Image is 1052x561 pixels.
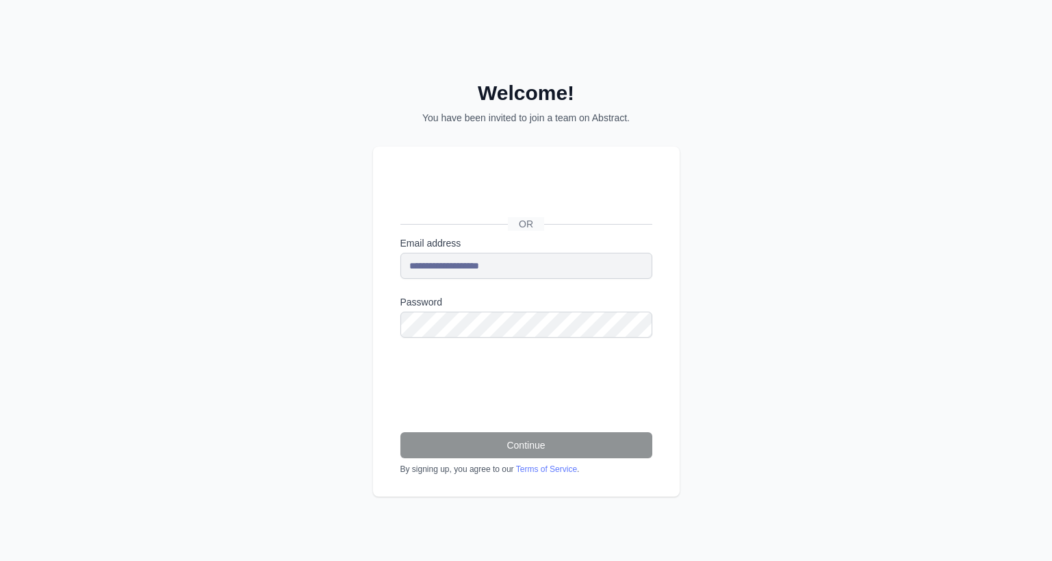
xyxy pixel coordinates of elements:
[373,81,680,105] h2: Welcome!
[400,236,652,250] label: Email address
[394,178,657,208] iframe: Sign in with Google Button
[516,464,577,474] a: Terms of Service
[400,464,652,475] div: By signing up, you agree to our .
[508,217,544,231] span: OR
[373,111,680,125] p: You have been invited to join a team on Abstract.
[400,354,608,408] iframe: reCAPTCHA
[400,295,652,309] label: Password
[400,432,652,458] button: Continue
